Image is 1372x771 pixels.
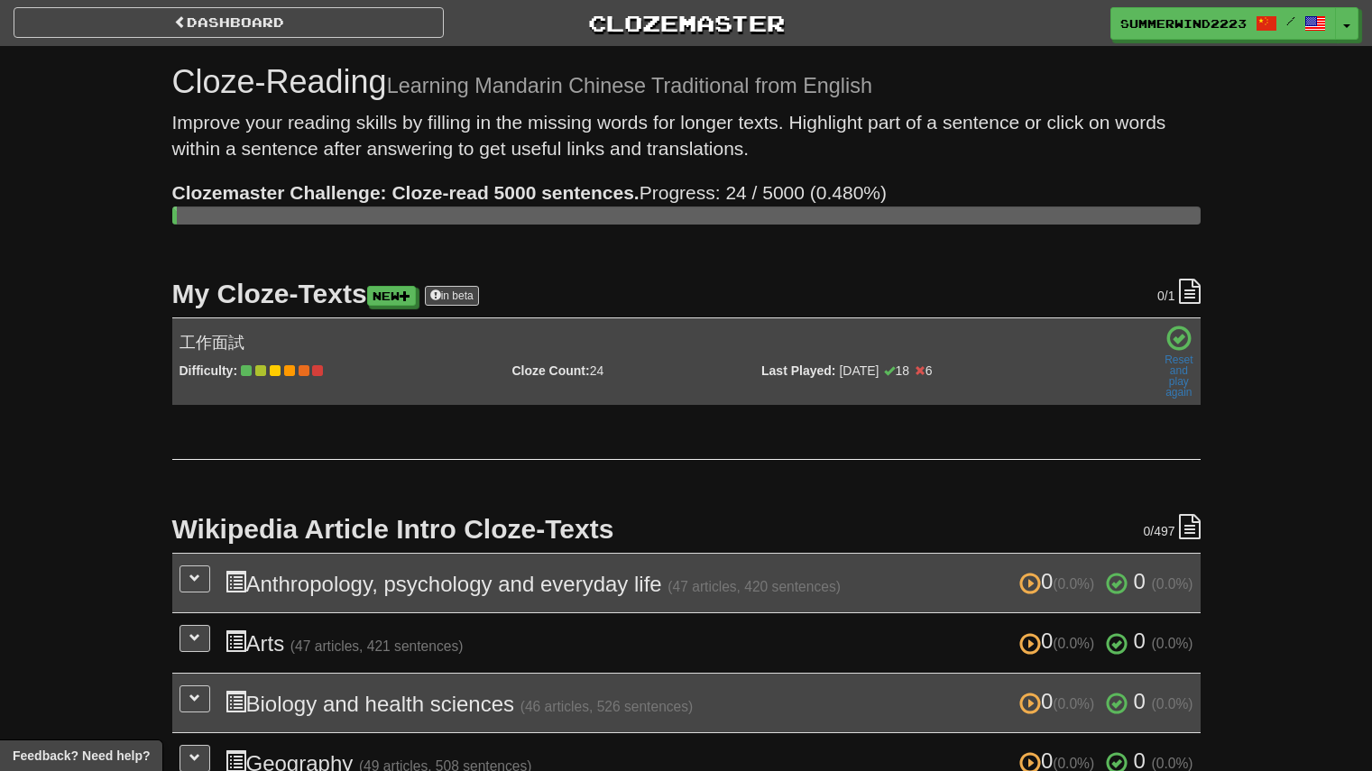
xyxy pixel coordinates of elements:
span: 6 [915,363,933,378]
h3: Anthropology, psychology and everyday life [225,570,1193,596]
div: /497 [1143,514,1200,540]
span: 0 [1157,289,1165,303]
span: 18 [884,363,909,378]
small: (0.0%) [1152,696,1193,711]
small: (0.0%) [1152,636,1193,651]
span: 0 [1019,689,1100,713]
span: SummerWind2223 [1120,15,1247,32]
strong: Difficulty: [180,363,238,378]
a: Reset andplay again [1165,354,1192,398]
small: (0.0%) [1053,756,1094,771]
span: 0 [1143,524,1150,538]
h2: Wikipedia Article Intro Cloze-Texts [172,514,1201,544]
span: Progress: 24 / 5000 (0.480%) [172,182,888,203]
p: Improve your reading skills by filling in the missing words for longer texts. Highlight part of a... [172,109,1201,162]
strong: Cloze Count: [511,363,589,378]
div: 24 [498,362,748,380]
span: Open feedback widget [13,747,150,765]
small: (47 articles, 421 sentences) [290,638,464,654]
h2: My Cloze-Texts [172,279,1201,308]
span: 0 [1019,569,1100,593]
span: 0 [1019,629,1100,653]
small: (0.0%) [1053,696,1094,711]
h3: Biology and health sciences [225,690,1193,716]
strong: Clozemaster Challenge: Cloze-read 5000 sentences. [172,182,640,203]
h4: 工作面試 [180,335,1151,353]
small: Learning Mandarin Chinese Traditional from English [387,74,872,97]
small: (0.0%) [1053,576,1094,592]
div: /1 [1157,279,1200,305]
a: SummerWind2223 / [1110,7,1336,40]
small: (0.0%) [1053,636,1094,651]
strong: Last Played: [761,363,835,378]
small: (0.0%) [1152,576,1193,592]
a: Dashboard [14,7,444,38]
small: (47 articles, 420 sentences) [668,579,841,594]
a: New [367,286,416,306]
h1: Cloze-Reading [172,64,1201,100]
small: (0.0%) [1152,756,1193,771]
span: / [1286,14,1295,27]
span: 0 [1134,569,1146,593]
small: (46 articles, 526 sentences) [520,699,694,714]
a: Clozemaster [471,7,901,39]
span: [DATE] [839,362,932,380]
h3: Arts [225,629,1193,656]
a: in beta [425,286,479,306]
span: 0 [1134,689,1146,713]
span: 0 [1134,629,1146,653]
